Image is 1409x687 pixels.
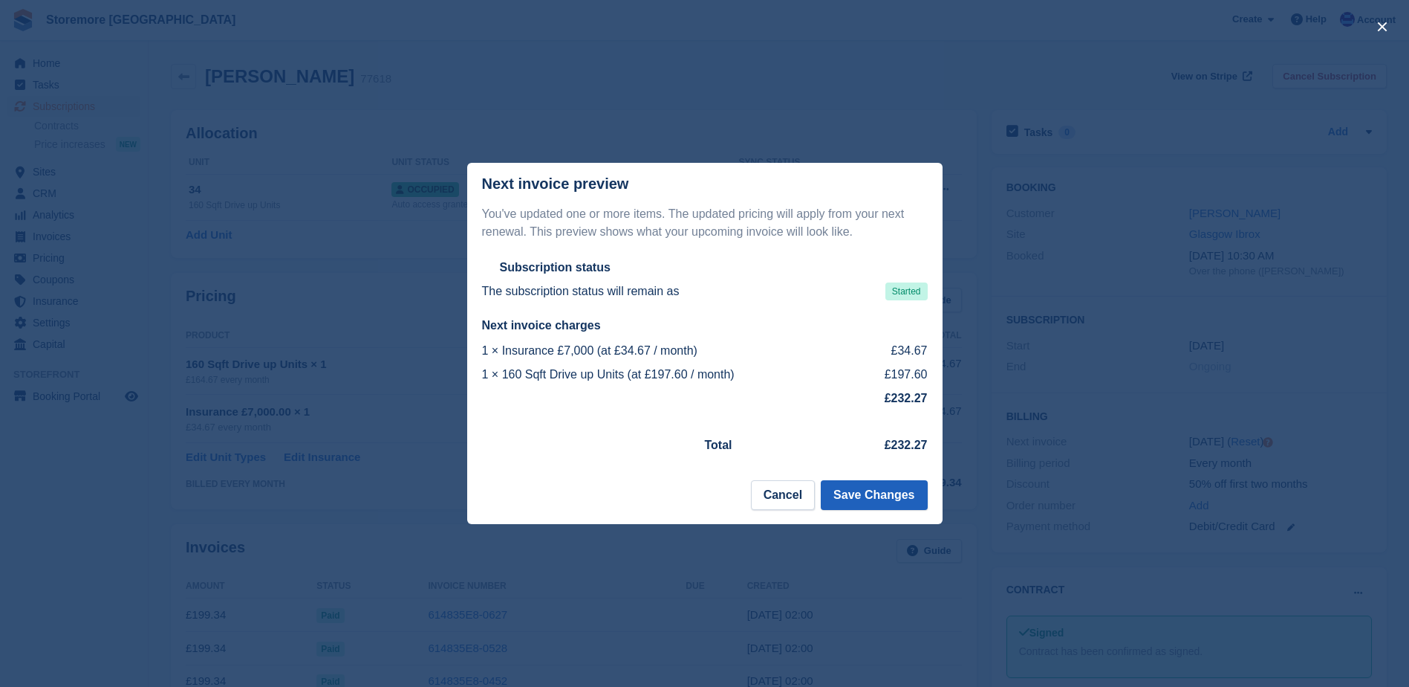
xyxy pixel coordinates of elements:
button: Cancel [751,480,815,510]
strong: £232.27 [885,392,928,404]
p: You've updated one or more items. The updated pricing will apply from your next renewal. This pre... [482,205,928,241]
td: £197.60 [862,363,927,387]
strong: £232.27 [885,439,928,451]
td: 1 × 160 Sqft Drive up Units (at £197.60 / month) [482,363,863,387]
h2: Next invoice charges [482,318,928,333]
h2: Subscription status [500,260,611,275]
button: close [1370,15,1394,39]
td: 1 × Insurance £7,000 (at £34.67 / month) [482,339,863,363]
span: Started [885,283,928,300]
p: The subscription status will remain as [482,283,680,300]
strong: Total [705,439,732,451]
button: Save Changes [821,480,927,510]
td: £34.67 [862,339,927,363]
p: Next invoice preview [482,175,629,193]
